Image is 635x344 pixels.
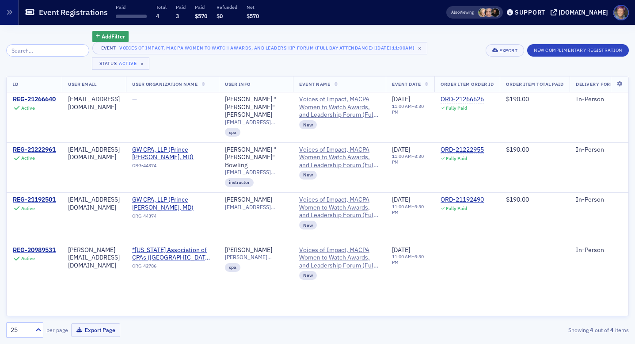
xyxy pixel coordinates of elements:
a: ORD-21266626 [441,96,484,103]
div: In-Person [576,196,620,204]
div: Fully Paid [446,105,467,111]
div: New [299,271,317,280]
div: Active [21,155,35,161]
div: ORD-21222955 [441,146,484,154]
time: 11:00 AM [392,203,412,210]
span: Order Item Total Paid [506,81,563,87]
div: [EMAIL_ADDRESS][DOMAIN_NAME] [68,146,120,161]
label: per page [46,326,68,334]
button: Export Page [71,323,120,337]
div: Active [21,256,35,261]
div: [DOMAIN_NAME] [559,8,608,16]
span: ‌ [116,15,147,18]
button: StatusActive× [92,57,149,70]
time: 3:30 PM [392,203,424,215]
div: Active [21,206,35,211]
div: Active [21,105,35,111]
a: REG-21266640 [13,96,56,103]
span: × [138,60,146,68]
span: 3 [176,12,179,19]
div: Event [99,45,118,51]
a: New Complimentary Registration [527,46,629,54]
span: Add Filter [102,32,125,40]
time: 3:30 PM [392,103,424,115]
time: 11:00 AM [392,153,412,159]
span: Profile [613,5,629,20]
span: [EMAIL_ADDRESS][DOMAIN_NAME] [225,119,287,126]
div: Also [451,9,460,15]
span: [DATE] [392,95,410,103]
a: REG-21192501 [13,196,56,204]
input: Search… [6,44,89,57]
a: REG-21222961 [13,146,56,154]
div: Voices of Impact, MACPA Women to Watch Awards, and Leadership Forum (Full Day Attendance) [[DATE]... [119,43,414,52]
span: — [506,246,511,254]
a: GW CPA, LLP (Prince [PERSON_NAME], MD) [132,196,213,211]
p: Refunded [217,4,237,10]
div: cpa [225,128,240,137]
span: Delivery Format [576,81,620,87]
div: In-Person [576,96,620,103]
h1: Event Registrations [39,7,108,18]
div: Showing out of items [427,326,629,334]
button: Export [486,44,524,57]
div: – [392,254,428,265]
a: ORD-21192490 [441,196,484,204]
div: – [392,153,428,165]
span: Lauren McDonough [491,8,500,17]
div: New [299,120,317,129]
strong: 4 [609,326,615,334]
div: [EMAIL_ADDRESS][DOMAIN_NAME] [68,96,120,111]
span: [DATE] [392,145,410,153]
span: Voices of Impact, MACPA Women to Watch Awards, and Leadership Forum (Full Day Attendance) [299,96,380,119]
button: New Complimentary Registration [527,44,629,57]
span: GW CPA, LLP (Prince Frederick, MD) [132,146,213,161]
p: Paid [116,4,147,10]
div: cpa [225,263,240,272]
p: Paid [176,4,186,10]
span: [EMAIL_ADDRESS][DOMAIN_NAME] [225,204,287,210]
time: 11:00 AM [392,253,412,260]
div: In-Person [576,246,620,254]
span: Rebekah Olson [478,8,487,17]
span: ID [13,81,18,87]
button: AddFilter [92,31,129,42]
span: Event Date [392,81,421,87]
div: 25 [11,325,30,335]
span: User Organization Name [132,81,198,87]
span: Event Name [299,81,330,87]
div: [PERSON_NAME] [225,246,272,254]
div: [PERSON_NAME][EMAIL_ADDRESS][DOMAIN_NAME] [68,246,120,270]
div: ORG-42786 [132,263,213,272]
span: *Maryland Association of CPAs (Timonium, MD) [132,246,213,262]
a: [PERSON_NAME] "[PERSON_NAME]" Bowling [225,146,287,169]
p: Paid [195,4,207,10]
a: *[US_STATE] Association of CPAs ([GEOGRAPHIC_DATA], [GEOGRAPHIC_DATA]) [132,246,213,262]
span: Voices of Impact, MACPA Women to Watch Awards, and Leadership Forum (Full Day Attendance) [299,196,380,219]
span: $570 [247,12,259,19]
time: 3:30 PM [392,153,424,165]
div: Status [99,61,117,66]
p: Total [156,4,167,10]
div: instructor [225,178,254,187]
a: [PERSON_NAME] "[PERSON_NAME]" [PERSON_NAME] [225,96,287,119]
span: GW CPA, LLP (Prince Frederick, MD) [132,196,213,211]
a: Voices of Impact, MACPA Women to Watch Awards, and Leadership Forum (Full Day Attendance) [299,146,380,169]
span: [DATE] [392,195,410,203]
a: GW CPA, LLP (Prince [PERSON_NAME], MD) [132,146,213,161]
div: – [392,103,428,115]
a: [PERSON_NAME] [225,196,272,204]
a: Voices of Impact, MACPA Women to Watch Awards, and Leadership Forum (Full Day Attendance) [299,246,380,270]
span: $0 [217,12,223,19]
strong: 4 [589,326,595,334]
a: REG-20989531 [13,246,56,254]
div: ORG-44374 [132,163,213,172]
span: $190.00 [506,95,529,103]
